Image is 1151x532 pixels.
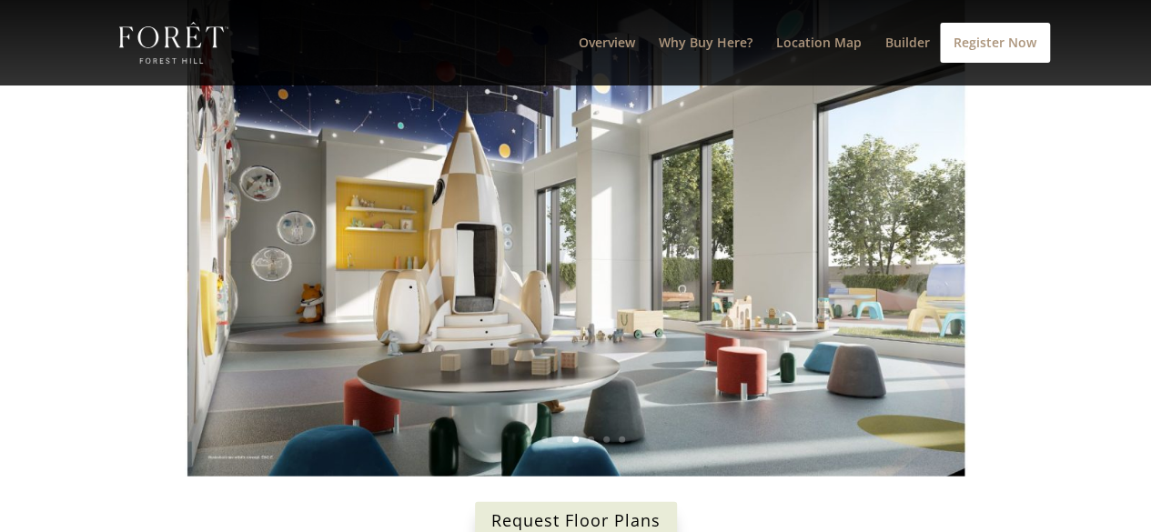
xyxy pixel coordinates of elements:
a: Why Buy Here? [659,36,752,85]
a: 3 [557,437,563,443]
a: 4 [572,437,579,443]
a: Register Now [940,23,1050,63]
a: Builder [885,36,930,85]
a: Location Map [776,36,862,85]
a: 1 [526,437,532,443]
a: 5 [588,437,594,443]
a: 6 [603,437,610,443]
a: Overview [579,36,635,85]
a: 7 [619,437,625,443]
a: 2 [541,437,548,443]
img: Foret Condos in Forest Hill [119,22,229,64]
